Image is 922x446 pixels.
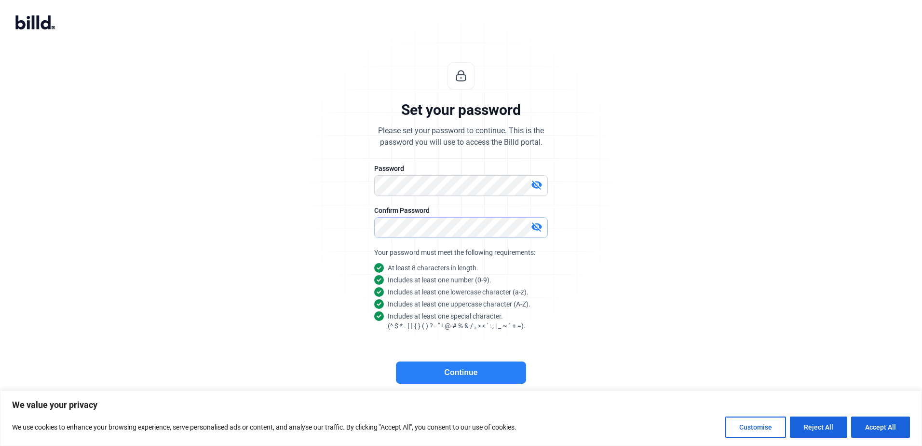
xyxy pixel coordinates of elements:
button: Accept All [851,417,910,438]
div: Confirm Password [374,206,548,215]
button: Customise [725,417,786,438]
snap: Includes at least one special character. (^ $ * . [ ] { } ( ) ? - " ! @ # % & / , > < ' : ; | _ ~... [388,311,526,331]
snap: Includes at least one uppercase character (A-Z). [388,299,530,309]
mat-icon: visibility_off [531,221,542,233]
div: Set your password [401,101,521,119]
snap: At least 8 characters in length. [388,263,478,273]
p: We value your privacy [12,399,910,411]
div: Your password must meet the following requirements: [374,248,548,257]
snap: Includes at least one lowercase character (a-z). [388,287,529,297]
button: Continue [396,362,526,384]
div: Password [374,164,548,173]
button: Reject All [790,417,847,438]
p: We use cookies to enhance your browsing experience, serve personalised ads or content, and analys... [12,421,516,433]
div: Please set your password to continue. This is the password you will use to access the Billd portal. [378,125,544,148]
mat-icon: visibility_off [531,179,542,191]
snap: Includes at least one number (0-9). [388,275,491,285]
